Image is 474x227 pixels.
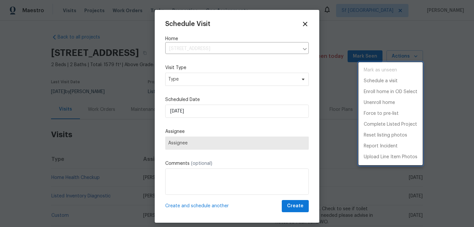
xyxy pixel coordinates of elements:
[364,99,395,106] p: Unenroll home
[364,132,407,139] p: Reset listing photos
[364,78,398,85] p: Schedule a visit
[364,88,417,95] p: Enroll home in OD Select
[364,121,417,128] p: Complete Listed Project
[364,110,399,117] p: Force to pre-list
[364,154,417,161] p: Upload Line Item Photos
[364,143,398,150] p: Report Incident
